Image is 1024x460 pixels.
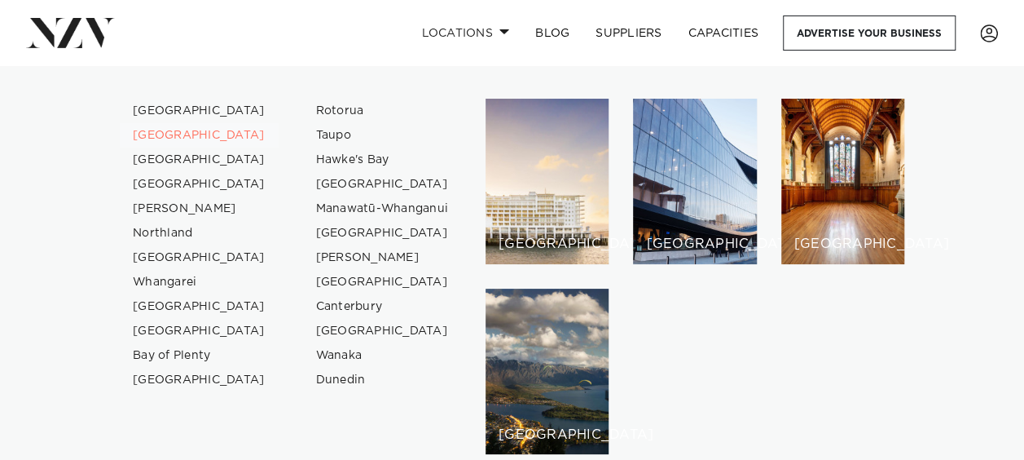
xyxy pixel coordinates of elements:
a: [GEOGRAPHIC_DATA] [303,172,462,197]
a: [GEOGRAPHIC_DATA] [303,319,462,343]
a: [PERSON_NAME] [303,245,462,270]
a: Manawatū-Whanganui [303,197,462,221]
a: Wanaka [303,343,462,368]
a: Queenstown venues [GEOGRAPHIC_DATA] [486,289,609,454]
a: BLOG [522,15,582,51]
a: [GEOGRAPHIC_DATA] [120,245,279,270]
a: [PERSON_NAME] [120,197,279,221]
a: Capacities [675,15,772,51]
h6: [GEOGRAPHIC_DATA] [499,237,596,251]
a: Canterbury [303,294,462,319]
a: [GEOGRAPHIC_DATA] [120,123,279,148]
a: [GEOGRAPHIC_DATA] [303,221,462,245]
a: [GEOGRAPHIC_DATA] [120,368,279,392]
a: Taupo [303,123,462,148]
a: Hawke's Bay [303,148,462,172]
a: Advertise your business [783,15,956,51]
a: Christchurch venues [GEOGRAPHIC_DATA] [781,99,904,264]
h6: [GEOGRAPHIC_DATA] [646,237,743,251]
a: Northland [120,221,279,245]
a: Bay of Plenty [120,343,279,368]
h6: [GEOGRAPHIC_DATA] [499,428,596,442]
a: [GEOGRAPHIC_DATA] [120,294,279,319]
a: Wellington venues [GEOGRAPHIC_DATA] [633,99,756,264]
a: [GEOGRAPHIC_DATA] [120,172,279,197]
a: SUPPLIERS [582,15,675,51]
a: [GEOGRAPHIC_DATA] [120,319,279,343]
a: Auckland venues [GEOGRAPHIC_DATA] [486,99,609,264]
a: Whangarei [120,270,279,294]
a: [GEOGRAPHIC_DATA] [303,270,462,294]
a: [GEOGRAPHIC_DATA] [120,99,279,123]
a: Dunedin [303,368,462,392]
a: [GEOGRAPHIC_DATA] [120,148,279,172]
a: Locations [408,15,522,51]
img: nzv-logo.png [26,18,115,47]
h6: [GEOGRAPHIC_DATA] [794,237,891,251]
a: Rotorua [303,99,462,123]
